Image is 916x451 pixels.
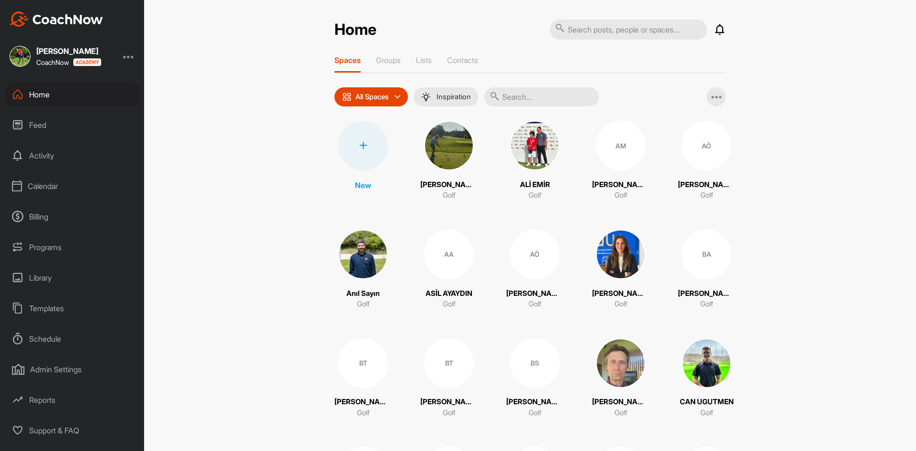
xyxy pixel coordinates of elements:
div: CoachNow [36,58,101,66]
p: Anıl Sayın [346,288,380,299]
p: ALİ EMİR [520,179,550,190]
div: Billing [5,205,140,229]
p: [PERSON_NAME] [678,179,735,190]
div: Admin Settings [5,357,140,381]
p: [PERSON_NAME] [592,397,649,408]
a: BT[PERSON_NAME]Golf [334,338,392,419]
p: Golf [529,408,541,419]
p: All Spaces [355,93,389,101]
p: Golf [529,299,541,310]
p: [PERSON_NAME] [678,288,735,299]
a: Anıl SayınGolf [334,230,392,310]
div: AA [424,230,474,279]
img: icon [342,92,352,102]
p: Golf [443,408,456,419]
img: CoachNow acadmey [73,58,101,66]
p: Groups [376,55,401,65]
a: BA[PERSON_NAME]Golf [678,230,735,310]
p: [PERSON_NAME] [592,179,649,190]
p: [PERSON_NAME] [592,288,649,299]
img: square_9586089d7e11ec01d9bb61086f6e34e5.jpg [338,230,388,279]
div: AÖ [510,230,560,279]
p: [PERSON_NAME] [506,397,563,408]
p: Golf [443,299,456,310]
p: Spaces [334,55,361,65]
p: Golf [357,299,370,310]
img: square_b0798eb206710a3a9a42d5c23c625877.jpg [682,338,731,388]
a: AÖ[PERSON_NAME]Golf [506,230,563,310]
p: Golf [614,299,627,310]
a: CAN UGUTMENGolf [678,338,735,419]
p: Inspiration [437,93,471,101]
div: Templates [5,296,140,320]
p: Golf [357,408,370,419]
div: Feed [5,113,140,137]
div: AÖ [682,121,731,170]
div: AM [596,121,645,170]
a: [PERSON_NAME]Golf [592,338,649,419]
img: square_0221d115ea49f605d8705f6c24cfd99a.jpg [10,46,31,67]
a: AÖ[PERSON_NAME]Golf [678,121,735,201]
div: Reports [5,388,140,412]
p: Golf [700,190,713,201]
a: AAASİL AYAYDINGolf [420,230,478,310]
p: Golf [700,408,713,419]
p: Golf [700,299,713,310]
h2: Home [334,21,376,39]
p: ASİL AYAYDIN [426,288,472,299]
img: square_6c122054b599e1b1c8eebe54d3fa14a5.jpg [510,121,560,170]
div: Schedule [5,327,140,351]
div: BA [682,230,731,279]
p: [PERSON_NAME] [420,397,478,408]
img: square_9b2ae2498444f39eb531b603d1134f37.jpg [424,121,474,170]
p: [PERSON_NAME] [334,397,392,408]
div: BT [338,338,388,388]
a: AM[PERSON_NAME]Golf [592,121,649,201]
p: New [355,179,371,191]
div: Programs [5,235,140,259]
div: Activity [5,144,140,168]
a: BT[PERSON_NAME]Golf [420,338,478,419]
a: [PERSON_NAME]Golf [592,230,649,310]
p: Contacts [447,55,478,65]
img: CoachNow [10,11,103,27]
a: BS[PERSON_NAME]Golf [506,338,563,419]
p: Golf [614,190,627,201]
div: Support & FAQ [5,419,140,442]
div: Library [5,266,140,290]
p: Golf [443,190,456,201]
img: menuIcon [421,92,431,102]
input: Search... [484,87,599,106]
p: CAN UGUTMEN [680,397,734,408]
img: square_75adb55c51bea6cfb75932284a473e56.jpg [596,230,645,279]
div: Calendar [5,174,140,198]
p: [PERSON_NAME] [506,288,563,299]
div: Home [5,83,140,106]
p: Golf [614,408,627,419]
p: Golf [529,190,541,201]
input: Search posts, people or spaces... [550,20,707,40]
a: ALİ EMİRGolf [506,121,563,201]
div: [PERSON_NAME] [36,47,101,55]
p: [PERSON_NAME] PİNO [420,179,478,190]
img: square_bf807e06f1735ee41186e7abf7236151.jpg [596,338,645,388]
p: Lists [416,55,432,65]
div: BS [510,338,560,388]
div: BT [424,338,474,388]
a: [PERSON_NAME] PİNOGolf [420,121,478,201]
